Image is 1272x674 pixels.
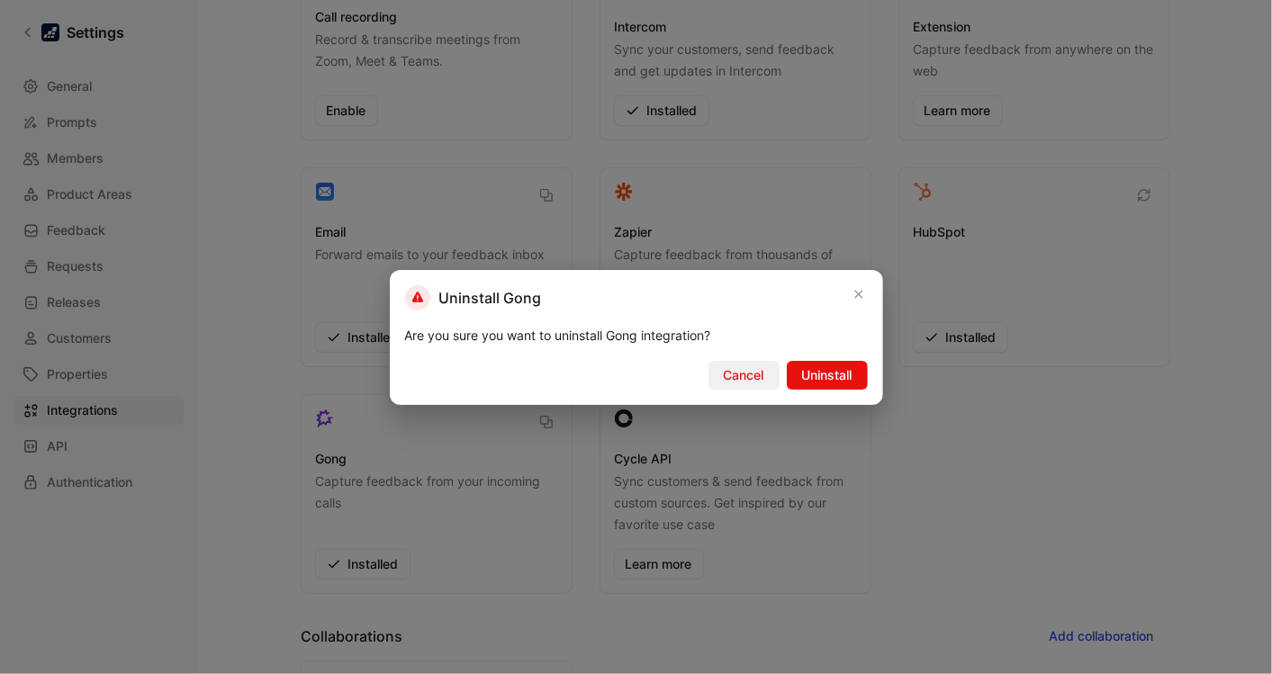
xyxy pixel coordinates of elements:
span: Uninstall [802,364,853,386]
p: Are you sure you want to uninstall Gong integration? [405,325,868,346]
button: Uninstall [787,361,868,390]
span: Cancel [724,364,764,386]
button: Cancel [708,361,780,390]
h2: Uninstall Gong [405,285,542,310]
